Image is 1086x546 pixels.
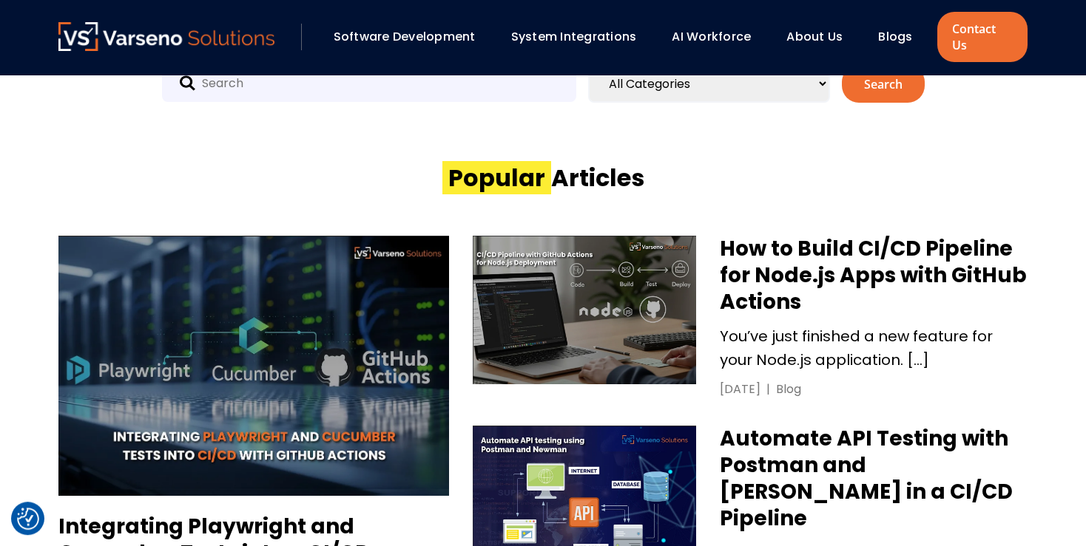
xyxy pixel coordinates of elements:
[878,28,912,45] a: Blogs
[442,162,644,194] h2: Articles
[504,24,658,50] div: System Integrations
[17,508,39,530] img: Revisit consent button
[442,161,551,194] span: Popular
[720,426,1028,532] h3: Automate API Testing with Postman and [PERSON_NAME] in a CI/CD Pipeline
[58,22,274,51] img: Varseno Solutions – Product Engineering & IT Services
[842,65,925,103] button: Search
[17,508,39,530] button: Cookie Settings
[473,236,696,384] img: How to Build CI/CD Pipeline for Node.js Apps with GitHub Actions
[334,28,476,45] a: Software Development
[162,65,576,102] input: Search
[760,381,776,398] div: |
[779,24,863,50] div: About Us
[511,28,637,45] a: System Integrations
[720,236,1028,315] h3: How to Build CI/CD Pipeline for Node.js Apps with GitHub Actions
[473,236,1028,402] a: How to Build CI/CD Pipeline for Node.js Apps with GitHub Actions How to Build CI/CD Pipeline for ...
[326,24,496,50] div: Software Development
[720,381,760,398] div: [DATE]
[776,381,801,398] div: Blog
[672,28,751,45] a: AI Workforce
[58,236,449,496] img: Integrating Playwright and Cucumber Tests into a CI/CD Pipeline with GitHub Actions
[664,24,772,50] div: AI Workforce
[871,24,933,50] div: Blogs
[937,12,1028,62] a: Contact Us
[58,22,274,52] a: Varseno Solutions – Product Engineering & IT Services
[720,324,1028,372] p: You’ve just finished a new feature for your Node.js application. […]
[786,28,843,45] a: About Us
